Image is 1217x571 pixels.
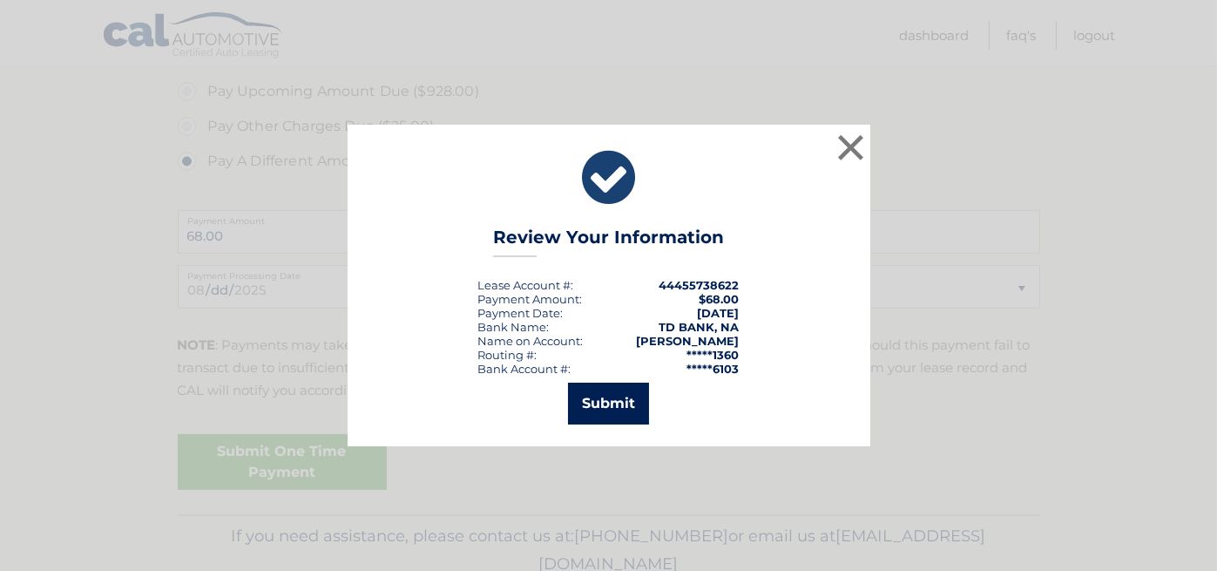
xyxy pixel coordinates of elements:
div: Bank Account #: [478,362,571,376]
div: Name on Account: [478,334,584,348]
span: [DATE] [698,306,740,320]
button: Submit [568,383,649,425]
h3: Review Your Information [493,227,724,257]
button: × [834,130,869,165]
div: Payment Amount: [478,292,583,306]
strong: [PERSON_NAME] [637,334,740,348]
div: Bank Name: [478,320,550,334]
div: Routing #: [478,348,538,362]
strong: 44455738622 [659,278,740,292]
span: $68.00 [700,292,740,306]
div: : [478,306,564,320]
strong: TD BANK, NA [659,320,740,334]
div: Lease Account #: [478,278,574,292]
span: Payment Date [478,306,561,320]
